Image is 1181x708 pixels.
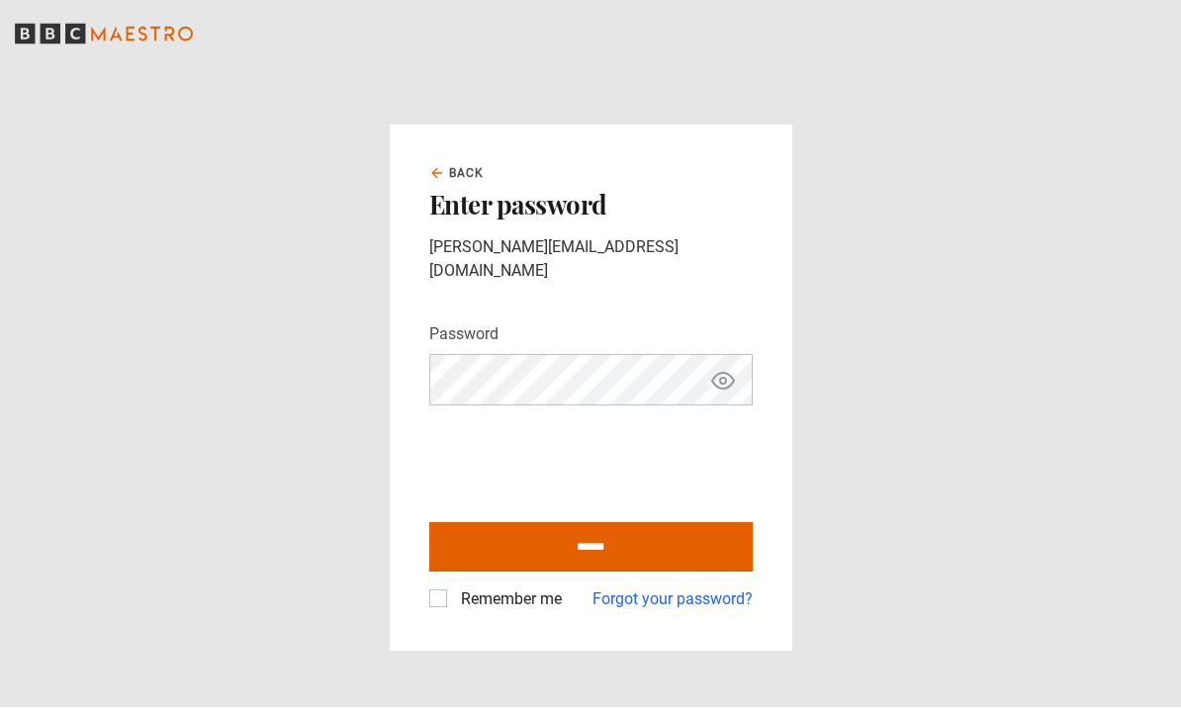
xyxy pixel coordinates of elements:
[592,588,753,612] a: Forgot your password?
[453,588,562,612] label: Remember me
[15,20,193,49] svg: BBC Maestro
[429,236,753,284] p: [PERSON_NAME][EMAIL_ADDRESS][DOMAIN_NAME]
[449,165,485,183] span: Back
[706,364,740,398] button: Show password
[429,323,499,347] label: Password
[429,191,753,221] h2: Enter password
[429,165,485,183] a: Back
[429,422,730,499] iframe: reCAPTCHA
